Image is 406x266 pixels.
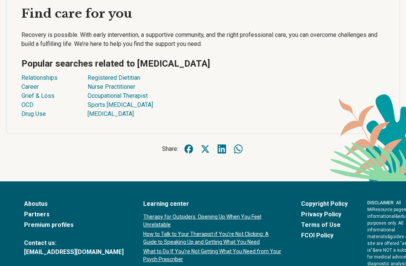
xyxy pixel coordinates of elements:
p: Recovery is possible. With early intervention, a supportive community, and the right professional... [21,30,385,49]
a: Copyright Policy [301,199,348,208]
a: Share on LinkedIn [216,143,228,155]
a: What to Do If You’re Not Getting What You Need from Your Psych Prescriber [143,248,282,263]
a: Sports [MEDICAL_DATA] [88,100,153,109]
a: Terms of Use [301,220,348,230]
a: [EMAIL_ADDRESS][DOMAIN_NAME] [24,248,124,257]
a: How to Talk to Your Therapist if You’re Not Clicking: A Guide to Speaking Up and Getting What You... [143,230,282,246]
a: OCD [21,100,76,109]
a: Privacy Policy [301,210,348,219]
a: Share on Facebook [183,143,195,155]
a: Nurse Practitioner [88,82,153,91]
a: Grief & Loss [21,91,76,100]
span: Contact us: [24,239,124,248]
span: DISCLAIMER [367,200,394,205]
a: Drug Use [21,109,76,119]
a: [MEDICAL_DATA] [88,109,153,119]
a: Aboutus [24,199,124,208]
span: Share: [162,144,178,154]
a: Career [21,82,76,91]
a: Registered Dietitian [88,73,153,82]
a: FCOI Policy [301,231,348,240]
a: Relationships [21,73,76,82]
a: Share on X [199,143,211,155]
a: Premium profiles [24,220,124,230]
a: Partners [24,210,124,219]
a: Share on WhatsApp [232,143,244,155]
a: Occupational Therapist [88,91,153,100]
h3: Find care for you [21,6,385,22]
a: Learning center [143,199,282,208]
a: Therapy for Outsiders: Opening Up When You Feel Unrelatable [143,213,282,229]
div: Popular searches related to [MEDICAL_DATA] [21,58,385,70]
